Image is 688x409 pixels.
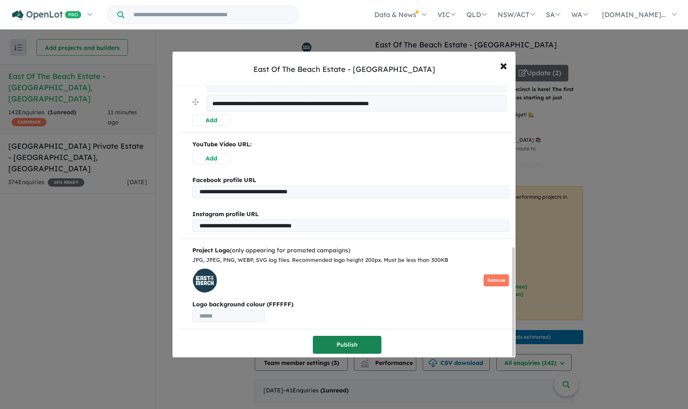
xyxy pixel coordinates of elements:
[192,210,259,218] b: Instagram profile URL
[602,10,666,19] span: [DOMAIN_NAME]...
[126,6,297,24] input: Try estate name, suburb, builder or developer
[192,176,256,184] b: Facebook profile URL
[192,246,509,256] div: (only appearing for promoted campaigns)
[253,64,435,75] div: East Of The Beach Estate - [GEOGRAPHIC_DATA]
[313,336,381,354] button: Publish
[484,274,509,286] button: Remove
[192,268,217,293] img: East%20Of%20The%20Beach%20Estate%20-%20Eglinton___1747035433.png
[192,99,199,105] img: drag.svg
[192,246,230,254] b: Project Logo
[192,140,509,150] p: YouTube Video URL:
[192,256,509,265] div: JPG, JPEG, PNG, WEBP, SVG log files. Recommended logo height 200px. Must be less than 300KB
[192,115,230,126] button: Add
[192,153,230,164] button: Add
[192,300,509,310] b: Logo background colour (FFFFFF)
[12,10,81,20] img: Openlot PRO Logo White
[500,56,507,74] span: ×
